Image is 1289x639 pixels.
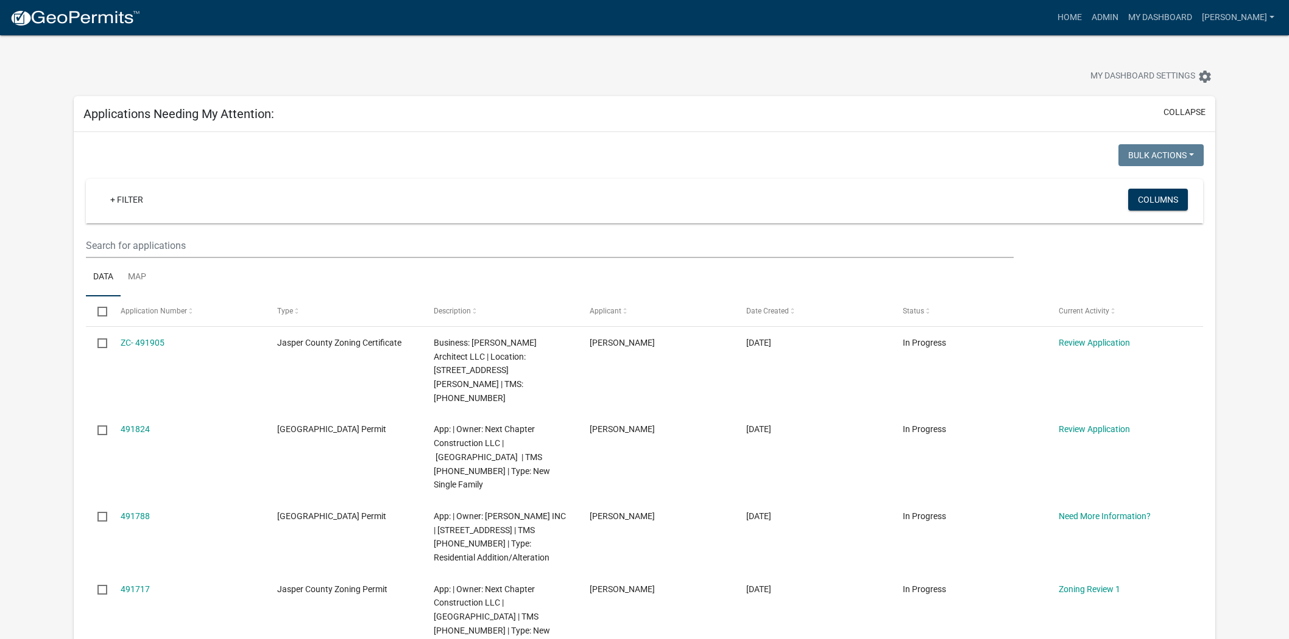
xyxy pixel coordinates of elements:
[1047,296,1204,326] datatable-header-cell: Current Activity
[1197,6,1279,29] a: [PERSON_NAME]
[277,584,387,594] span: Jasper County Zoning Permit
[434,424,550,489] span: App: | Owner: Next Chapter Construction LLC | 19 Pickerel Loop | TMS 081-00-03-030 | Type: New Si...
[903,511,946,521] span: In Progress
[277,511,386,521] span: Jasper County Building Permit
[903,584,946,594] span: In Progress
[109,296,266,326] datatable-header-cell: Application Number
[735,296,891,326] datatable-header-cell: Date Created
[121,511,150,521] a: 491788
[746,338,771,347] span: 10/13/2025
[903,307,924,315] span: Status
[746,307,789,315] span: Date Created
[1059,338,1130,347] a: Review Application
[121,338,164,347] a: ZC- 491905
[590,338,655,347] span: Brent Robinson
[121,584,150,594] a: 491717
[121,307,187,315] span: Application Number
[903,424,946,434] span: In Progress
[1059,584,1120,594] a: Zoning Review 1
[1123,6,1197,29] a: My Dashboard
[277,338,401,347] span: Jasper County Zoning Certificate
[1087,6,1123,29] a: Admin
[86,233,1014,258] input: Search for applications
[1090,69,1195,84] span: My Dashboard Settings
[891,296,1047,326] datatable-header-cell: Status
[590,511,655,521] span: Lisa Johnston
[1081,65,1222,88] button: My Dashboard Settingssettings
[746,424,771,434] span: 10/13/2025
[1059,424,1130,434] a: Review Application
[86,296,109,326] datatable-header-cell: Select
[101,189,153,211] a: + Filter
[746,511,771,521] span: 10/13/2025
[1053,6,1087,29] a: Home
[434,307,471,315] span: Description
[86,258,121,297] a: Data
[1128,189,1188,211] button: Columns
[434,338,537,403] span: Business: Brent Robinson Architect LLC | Location: 774 BOYD CREEK DR | TMS: 094-02-00-005
[277,424,386,434] span: Jasper County Building Permit
[121,424,150,434] a: 491824
[434,511,566,562] span: App: | Owner: D R HORTON INC | 824 CASTLE HILL Dr | TMS 091-02-00-137 | Type: Residential Additio...
[83,106,274,121] h5: Applications Needing My Attention:
[1118,144,1204,166] button: Bulk Actions
[590,307,621,315] span: Applicant
[746,584,771,594] span: 10/13/2025
[1059,511,1151,521] a: Need More Information?
[266,296,422,326] datatable-header-cell: Type
[1059,307,1109,315] span: Current Activity
[422,296,578,326] datatable-header-cell: Description
[1198,69,1212,84] i: settings
[1164,106,1206,119] button: collapse
[903,338,946,347] span: In Progress
[590,424,655,434] span: Preston Parfitt
[578,296,735,326] datatable-header-cell: Applicant
[121,258,154,297] a: Map
[277,307,293,315] span: Type
[590,584,655,594] span: Preston Parfitt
